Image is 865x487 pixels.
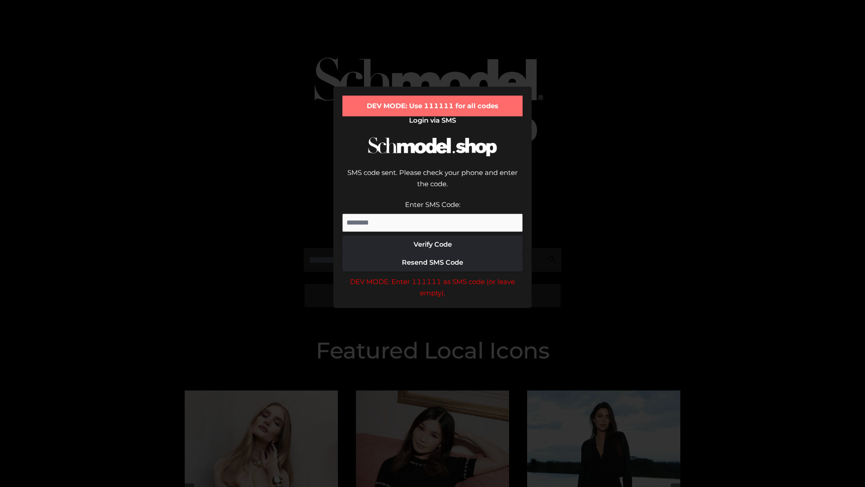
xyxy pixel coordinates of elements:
[342,276,523,299] div: DEV MODE: Enter 111111 as SMS code (or leave empty).
[365,129,500,165] img: Schmodel Logo
[342,116,523,124] h2: Login via SMS
[342,96,523,116] div: DEV MODE: Use 111111 for all codes
[342,253,523,271] button: Resend SMS Code
[342,167,523,199] div: SMS code sent. Please check your phone and enter the code.
[405,200,460,209] label: Enter SMS Code:
[342,235,523,253] button: Verify Code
